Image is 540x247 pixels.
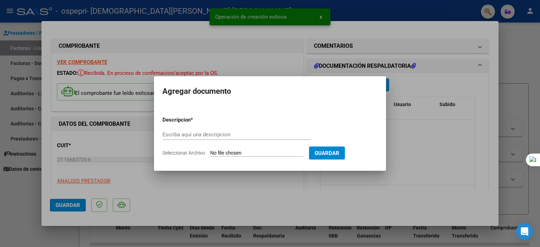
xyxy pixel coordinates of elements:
button: Guardar [309,147,345,160]
span: Guardar [315,150,339,156]
span: Seleccionar Archivo [162,150,205,156]
div: Open Intercom Messenger [516,223,533,240]
h2: Agregar documento [162,85,378,98]
p: Descripcion [162,116,227,124]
